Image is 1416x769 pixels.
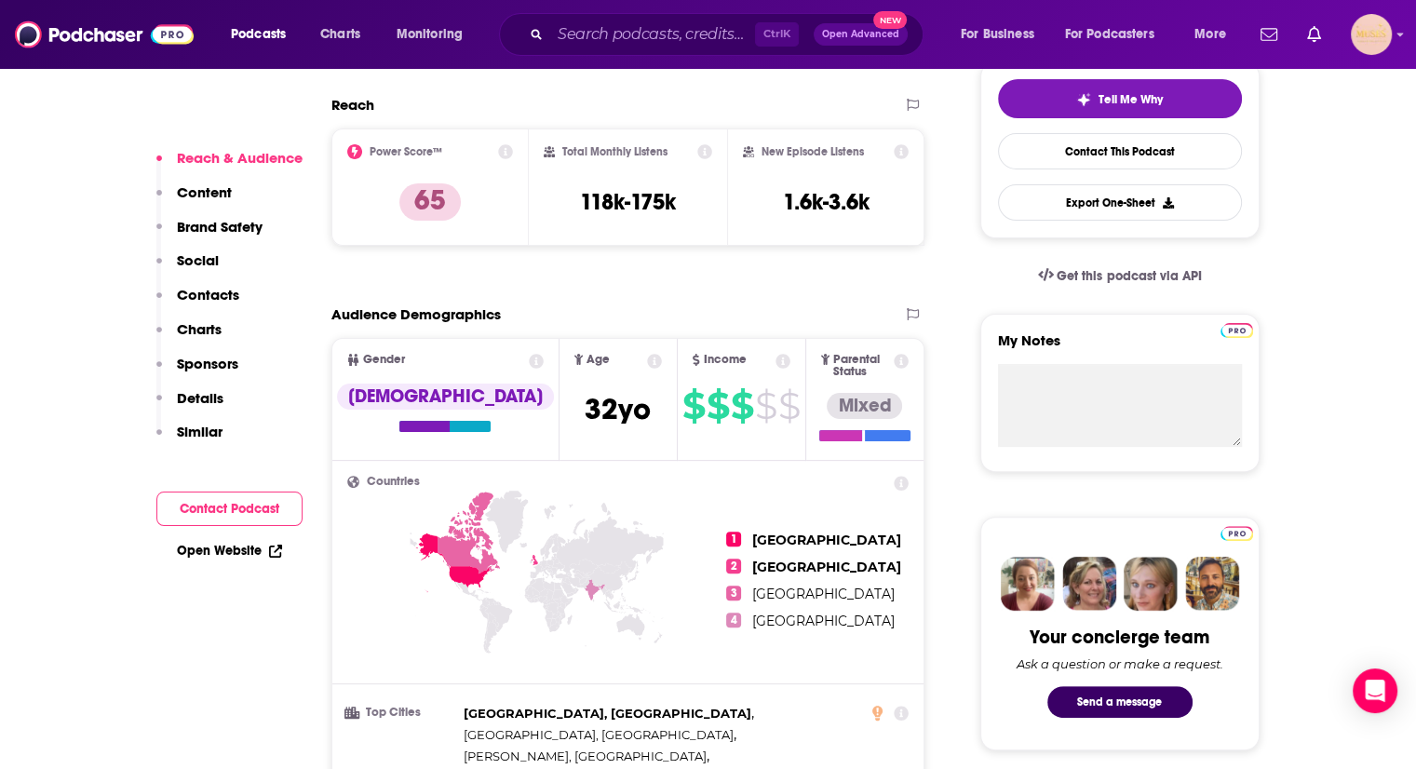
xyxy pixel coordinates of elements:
[464,746,709,767] span: ,
[177,320,222,338] p: Charts
[1220,526,1253,541] img: Podchaser Pro
[15,17,194,52] img: Podchaser - Follow, Share and Rate Podcasts
[752,586,895,602] span: [GEOGRAPHIC_DATA]
[308,20,371,49] a: Charts
[320,21,360,47] span: Charts
[580,188,676,216] h3: 118k-175k
[177,543,282,559] a: Open Website
[156,320,222,355] button: Charts
[1065,21,1154,47] span: For Podcasters
[704,354,747,366] span: Income
[1351,14,1392,55] button: Show profile menu
[585,391,651,427] span: 32 yo
[1030,626,1209,649] div: Your concierge team
[156,149,303,183] button: Reach & Audience
[998,184,1242,221] button: Export One-Sheet
[517,13,941,56] div: Search podcasts, credits, & more...
[156,251,219,286] button: Social
[1057,268,1201,284] span: Get this podcast via API
[752,613,895,629] span: [GEOGRAPHIC_DATA]
[1099,92,1163,107] span: Tell Me Why
[464,724,736,746] span: ,
[1124,557,1178,611] img: Jules Profile
[177,355,238,372] p: Sponsors
[1351,14,1392,55] span: Logged in as MUSESPR
[363,354,405,366] span: Gender
[1220,523,1253,541] a: Pro website
[177,218,263,236] p: Brand Safety
[156,183,232,218] button: Content
[562,145,668,158] h2: Total Monthly Listens
[177,183,232,201] p: Content
[1351,14,1392,55] img: User Profile
[347,707,456,719] h3: Top Cities
[218,20,310,49] button: open menu
[762,145,864,158] h2: New Episode Listens
[998,133,1242,169] a: Contact This Podcast
[331,96,374,114] h2: Reach
[814,23,908,46] button: Open AdvancedNew
[464,727,734,742] span: [GEOGRAPHIC_DATA], [GEOGRAPHIC_DATA]
[384,20,487,49] button: open menu
[587,354,610,366] span: Age
[367,476,420,488] span: Countries
[464,749,707,763] span: [PERSON_NAME], [GEOGRAPHIC_DATA]
[726,613,741,627] span: 4
[707,391,729,421] span: $
[1076,92,1091,107] img: tell me why sparkle
[156,423,223,457] button: Similar
[726,586,741,600] span: 3
[827,393,902,419] div: Mixed
[998,79,1242,118] button: tell me why sparkleTell Me Why
[682,391,705,421] span: $
[331,305,501,323] h2: Audience Demographics
[156,218,263,252] button: Brand Safety
[156,355,238,389] button: Sponsors
[1220,323,1253,338] img: Podchaser Pro
[464,703,754,724] span: ,
[156,389,223,424] button: Details
[370,145,442,158] h2: Power Score™
[177,423,223,440] p: Similar
[1220,320,1253,338] a: Pro website
[726,559,741,573] span: 2
[873,11,907,29] span: New
[1181,20,1249,49] button: open menu
[755,391,776,421] span: $
[948,20,1058,49] button: open menu
[1062,557,1116,611] img: Barbara Profile
[998,331,1242,364] label: My Notes
[833,354,891,378] span: Parental Status
[177,389,223,407] p: Details
[752,559,901,575] span: [GEOGRAPHIC_DATA]
[1023,253,1217,299] a: Get this podcast via API
[177,149,303,167] p: Reach & Audience
[1185,557,1239,611] img: Jon Profile
[1300,19,1328,50] a: Show notifications dropdown
[177,286,239,304] p: Contacts
[731,391,753,421] span: $
[726,532,741,546] span: 1
[961,21,1034,47] span: For Business
[1017,656,1223,671] div: Ask a question or make a request.
[783,188,870,216] h3: 1.6k-3.6k
[755,22,799,47] span: Ctrl K
[1001,557,1055,611] img: Sydney Profile
[1047,686,1193,718] button: Send a message
[822,30,899,39] span: Open Advanced
[1353,668,1397,713] div: Open Intercom Messenger
[752,532,901,548] span: [GEOGRAPHIC_DATA]
[156,286,239,320] button: Contacts
[1194,21,1226,47] span: More
[1253,19,1285,50] a: Show notifications dropdown
[399,183,461,221] p: 65
[550,20,755,49] input: Search podcasts, credits, & more...
[778,391,800,421] span: $
[337,384,554,410] div: [DEMOGRAPHIC_DATA]
[156,492,303,526] button: Contact Podcast
[464,706,751,721] span: [GEOGRAPHIC_DATA], [GEOGRAPHIC_DATA]
[231,21,286,47] span: Podcasts
[397,21,463,47] span: Monitoring
[1053,20,1181,49] button: open menu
